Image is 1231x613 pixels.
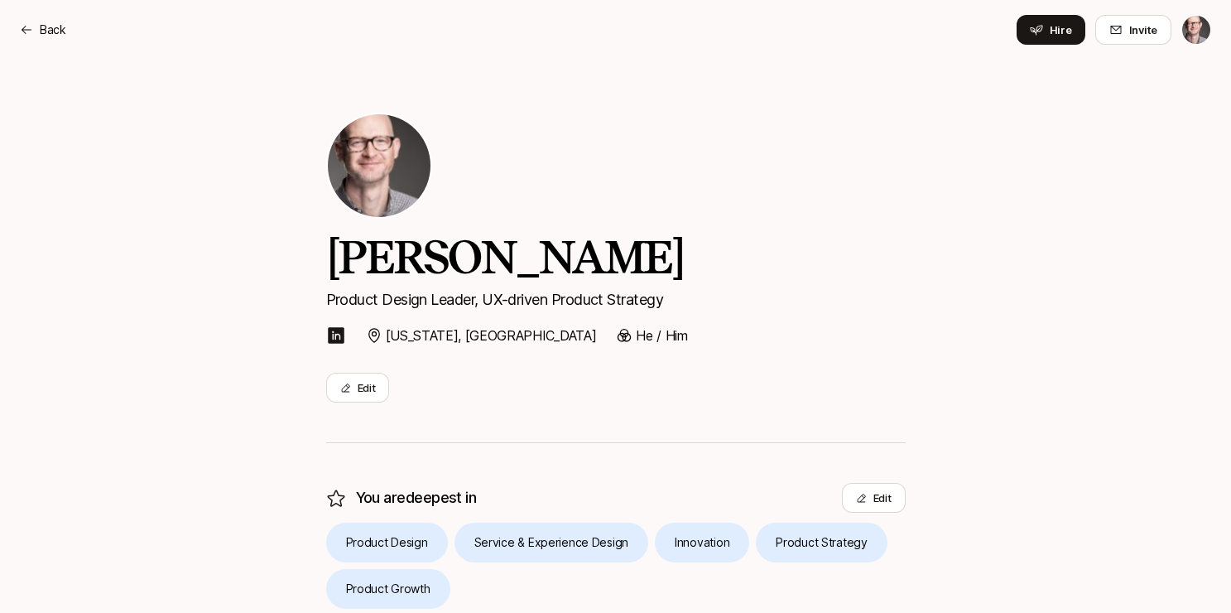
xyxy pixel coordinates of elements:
[776,533,868,553] p: Product Strategy
[474,533,628,553] p: Service & Experience Design
[842,483,906,513] button: Edit
[1181,15,1211,45] button: Matt MacQueen
[636,325,687,346] p: He / Him
[326,232,906,282] h2: [PERSON_NAME]
[40,20,66,40] p: Back
[1050,22,1072,38] span: Hire
[386,325,597,346] p: [US_STATE], [GEOGRAPHIC_DATA]
[1017,15,1085,45] button: Hire
[1095,15,1171,45] button: Invite
[346,533,428,553] p: Product Design
[328,114,430,217] img: Matt MacQueen
[346,579,430,599] p: Product Growth
[326,288,906,311] p: Product Design Leader, UX-driven Product Strategy
[356,486,477,509] p: You are deepest in
[1129,22,1157,38] span: Invite
[326,326,346,345] img: linkedin-logo
[326,373,390,403] button: Edit
[675,533,729,553] p: Innovation
[1182,16,1210,44] img: Matt MacQueen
